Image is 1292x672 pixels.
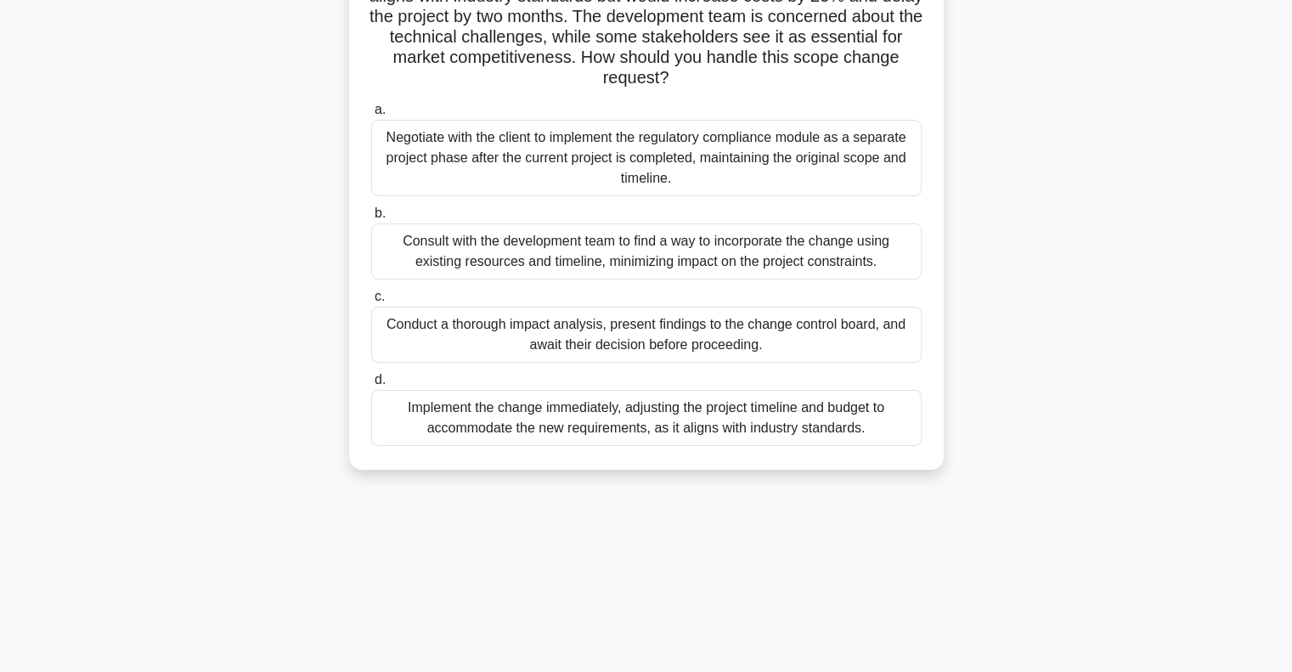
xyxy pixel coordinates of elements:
div: Negotiate with the client to implement the regulatory compliance module as a separate project pha... [371,120,922,196]
div: Consult with the development team to find a way to incorporate the change using existing resource... [371,223,922,280]
div: Conduct a thorough impact analysis, present findings to the change control board, and await their... [371,307,922,363]
div: Implement the change immediately, adjusting the project timeline and budget to accommodate the ne... [371,390,922,446]
span: a. [375,102,386,116]
span: b. [375,206,386,220]
span: c. [375,289,385,303]
span: d. [375,372,386,387]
